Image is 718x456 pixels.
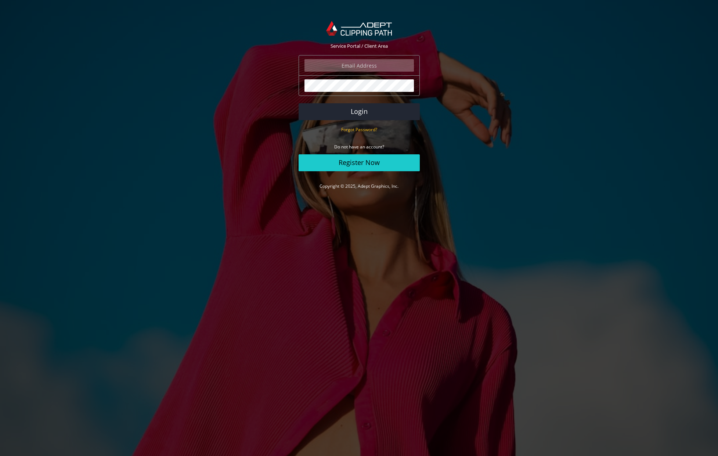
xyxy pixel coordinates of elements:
[299,154,420,171] a: Register Now
[341,126,377,133] a: Forgot Password?
[299,103,420,120] button: Login
[326,21,392,36] img: Adept Graphics
[334,144,384,150] small: Do not have an account?
[320,183,398,189] a: Copyright © 2025, Adept Graphics, Inc.
[304,59,414,72] input: Email Address
[331,43,388,49] span: Service Portal / Client Area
